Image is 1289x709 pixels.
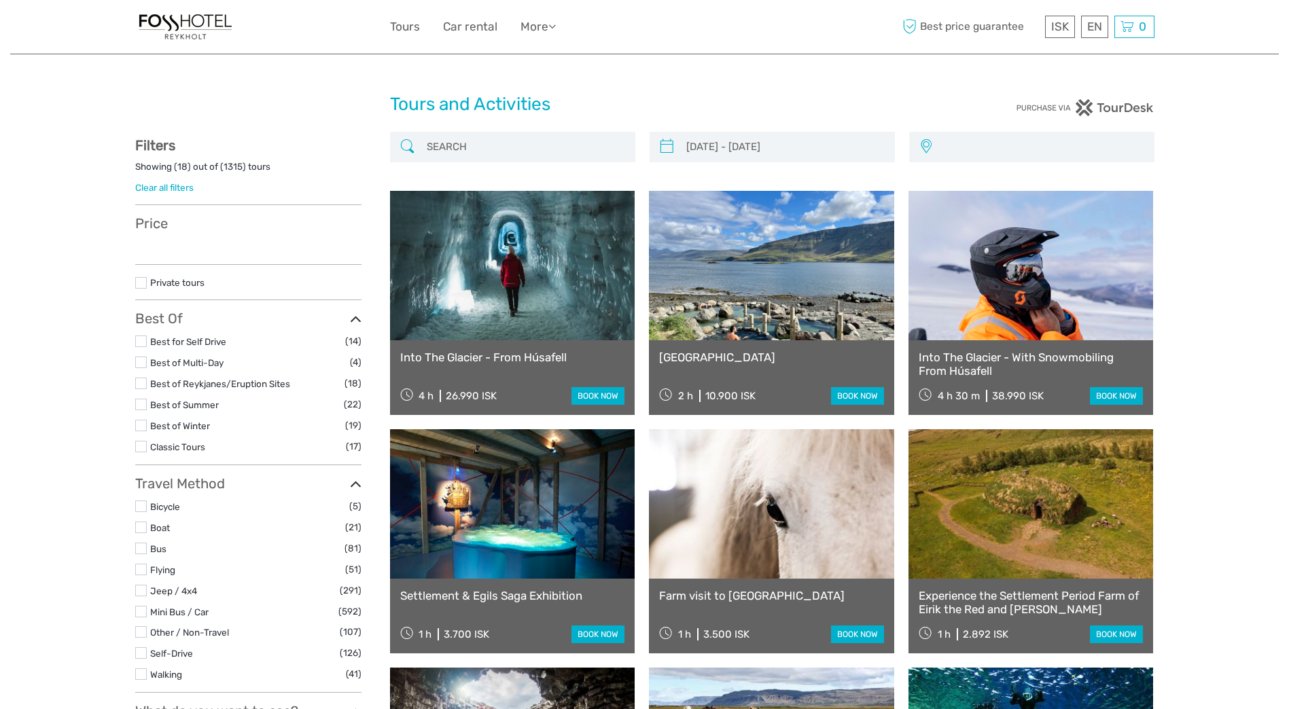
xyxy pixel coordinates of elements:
span: ISK [1051,20,1069,33]
div: 38.990 ISK [992,390,1044,402]
span: 2 h [678,390,693,402]
a: More [520,17,556,37]
span: (291) [340,583,361,598]
a: Best for Self Drive [150,336,226,347]
label: 18 [177,160,188,173]
a: Tours [390,17,420,37]
span: (19) [345,418,361,433]
a: Clear all filters [135,182,194,193]
a: Self-Drive [150,648,193,659]
a: book now [831,387,884,405]
span: (592) [338,604,361,619]
span: (21) [345,520,361,535]
span: (22) [344,397,361,412]
span: 1 h [419,628,431,640]
h3: Best Of [135,310,361,327]
img: 1325-d350bf88-f202-48e6-ba09-5fbd552f958d_logo_small.jpg [135,10,236,43]
label: 1315 [224,160,243,173]
span: 0 [1137,20,1148,33]
a: Car rental [443,17,497,37]
div: 10.900 ISK [705,390,756,402]
a: Classic Tours [150,441,205,452]
a: Bicycle [150,501,180,512]
a: Experience the Settlement Period Farm of Eirik the Red and [PERSON_NAME] [919,589,1144,617]
div: 26.990 ISK [446,390,497,402]
a: Other / Non-Travel [150,627,229,638]
input: SELECT DATES [681,135,888,159]
div: 2.892 ISK [963,628,1008,640]
h3: Price [135,215,361,232]
a: Mini Bus / Car [150,606,209,617]
a: Walking [150,669,182,680]
div: 3.700 ISK [444,628,489,640]
span: 1 h [938,628,951,640]
a: Into The Glacier - From Húsafell [400,350,625,364]
span: (107) [340,624,361,640]
strong: Filters [135,137,175,153]
a: Best of Multi-Day [150,357,224,368]
a: Private tours [150,277,205,288]
a: Settlement & Egils Saga Exhibition [400,589,625,602]
div: Showing ( ) out of ( ) tours [135,160,361,181]
span: 4 h [419,390,434,402]
span: (17) [346,439,361,454]
span: 1 h [678,628,691,640]
a: book now [1090,387,1143,405]
span: (18) [345,376,361,391]
a: book now [1090,625,1143,643]
div: 3.500 ISK [703,628,749,640]
span: (14) [345,333,361,349]
a: Bus [150,543,166,554]
img: PurchaseViaTourDesk.png [1016,99,1154,116]
span: Best price guarantee [900,16,1042,38]
span: 4 h 30 m [938,390,980,402]
a: Best of Summer [150,399,219,410]
span: (81) [345,541,361,556]
h1: Tours and Activities [390,94,900,115]
a: book now [571,387,624,405]
a: Best of Winter [150,420,210,431]
a: Boat [150,522,170,533]
span: (51) [345,562,361,577]
h3: Travel Method [135,475,361,492]
div: EN [1081,16,1108,38]
a: Best of Reykjanes/Eruption Sites [150,378,290,389]
a: book now [831,625,884,643]
a: Into The Glacier - With Snowmobiling From Húsafell [919,350,1144,378]
span: (126) [340,645,361,661]
span: (5) [349,498,361,514]
span: (41) [346,666,361,682]
a: Flying [150,564,175,575]
input: SEARCH [421,135,629,159]
a: book now [571,625,624,643]
a: Farm visit to [GEOGRAPHIC_DATA] [659,589,884,602]
a: [GEOGRAPHIC_DATA] [659,350,884,364]
span: (4) [350,354,361,370]
a: Jeep / 4x4 [150,585,197,596]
